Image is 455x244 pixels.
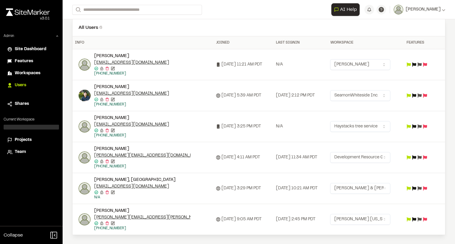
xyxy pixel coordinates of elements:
a: [PHONE_NUMBER] [94,227,126,230]
span: No reset password email sent [98,159,104,163]
div: Brandon Lathrop [94,84,190,107]
span: Signed up via Web [216,155,220,160]
a: N/A [94,196,100,199]
span: Team [15,149,26,155]
span: Signed up via Mobile [216,63,220,67]
a: [PHONE_NUMBER] [94,134,126,137]
div: Features [407,40,433,45]
span: Collapse [4,232,23,239]
a: [EMAIL_ADDRESS][DOMAIN_NAME] [94,183,169,190]
a: [PHONE_NUMBER] [94,72,126,75]
img: rebrand.png [6,8,50,16]
div: [DATE] 11:34 AM PDT [276,154,326,161]
a: Team [7,149,55,155]
div: N/A [276,61,326,68]
div: Feature flags [407,124,433,129]
div: Feature flags [407,155,433,160]
div: Feature flags [407,93,433,98]
div: Brandon Dean [94,115,190,138]
button: Open AI Assistant [331,3,360,16]
span: Site Dashboard [15,46,46,53]
span: Users [15,82,26,89]
img: Brandon Mckinney [79,213,91,225]
img: Brandon Wiest [79,151,91,163]
img: Brandon [79,59,91,71]
button: [PERSON_NAME] [394,5,445,14]
img: Brandon Dean [79,120,91,133]
a: [PERSON_NAME][EMAIL_ADDRESS][DOMAIN_NAME] [94,152,204,159]
div: Brandon [94,53,190,76]
div: Brandon Mckinney [94,208,190,231]
div: N/A [276,123,326,130]
a: [EMAIL_ADDRESS][DOMAIN_NAME] [94,59,169,66]
a: [PERSON_NAME][EMAIL_ADDRESS][PERSON_NAME][PERSON_NAME][DOMAIN_NAME] [94,214,274,221]
div: Workspace [330,40,401,45]
div: Joined [216,40,271,45]
div: [DATE] 5:39 AM PDT [216,92,271,99]
div: Feature flags [407,63,433,67]
div: [PERSON_NAME] [94,53,190,59]
button: Search [72,5,83,15]
a: Site Dashboard [7,46,55,53]
a: [EMAIL_ADDRESS][DOMAIN_NAME] [94,121,169,128]
div: [PERSON_NAME] [94,84,190,90]
div: [DATE] 11:21 AM PDT [216,61,271,68]
span: No reset password email sent [98,128,104,133]
div: [DATE] 9:05 AM PDT [216,216,271,223]
a: [PHONE_NUMBER] [94,103,126,106]
a: Features [7,58,55,65]
p: Current Workspace [4,117,59,122]
div: [PERSON_NAME] [94,146,190,152]
div: Info [75,40,211,45]
span: Signed up via Web [216,186,220,191]
div: [PERSON_NAME] [94,115,190,121]
a: Projects [7,137,55,143]
span: Signed up via Mobile [216,124,220,129]
img: User [394,5,403,14]
div: Oh geez...please don't... [6,16,50,21]
div: Open AI Assistant [331,3,362,16]
div: [PERSON_NAME] [94,208,190,214]
div: [DATE] 2:12 PM PDT [276,92,326,99]
span: Signed up via Web [216,93,220,98]
span: 6 [99,26,102,30]
div: [PERSON_NAME], [GEOGRAPHIC_DATA] [94,177,190,183]
span: Workspaces [15,70,40,77]
span: [PERSON_NAME] [406,6,441,13]
span: No reset password email sent [98,190,104,194]
a: Shares [7,101,55,107]
div: [DATE] 3:29 PM PDT [216,185,271,192]
span: No reset password email sent [98,221,104,225]
span: Features [15,58,33,65]
a: [EMAIL_ADDRESS][DOMAIN_NAME] [94,90,169,97]
div: [DATE] 4:11 AM PDT [216,154,271,161]
div: Last Signin [276,40,326,45]
span: No reset password email sent [98,97,104,102]
p: Admin [4,33,14,39]
span: AI Help [340,6,357,13]
span: No reset password email sent [98,66,104,71]
span: Signed up via Web [216,217,220,221]
div: Brandon A. Turske, PE [94,177,190,200]
div: Feature flags [407,186,433,191]
div: Feature flags [407,217,433,221]
img: Brandon Lathrop [79,90,91,102]
div: [DATE] 3:25 PM PDT [216,123,271,130]
span: Projects [15,137,32,143]
div: [DATE] 10:21 AM PDT [276,185,326,192]
a: Workspaces [7,70,55,77]
span: Shares [15,101,29,107]
a: [PHONE_NUMBER] [94,165,126,168]
a: Users [7,82,55,89]
img: Brandon A. Turske, PE [79,182,91,194]
div: Brandon Wiest [94,146,190,169]
div: [DATE] 2:45 PM PDT [276,216,326,223]
h2: All Users [79,24,439,31]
